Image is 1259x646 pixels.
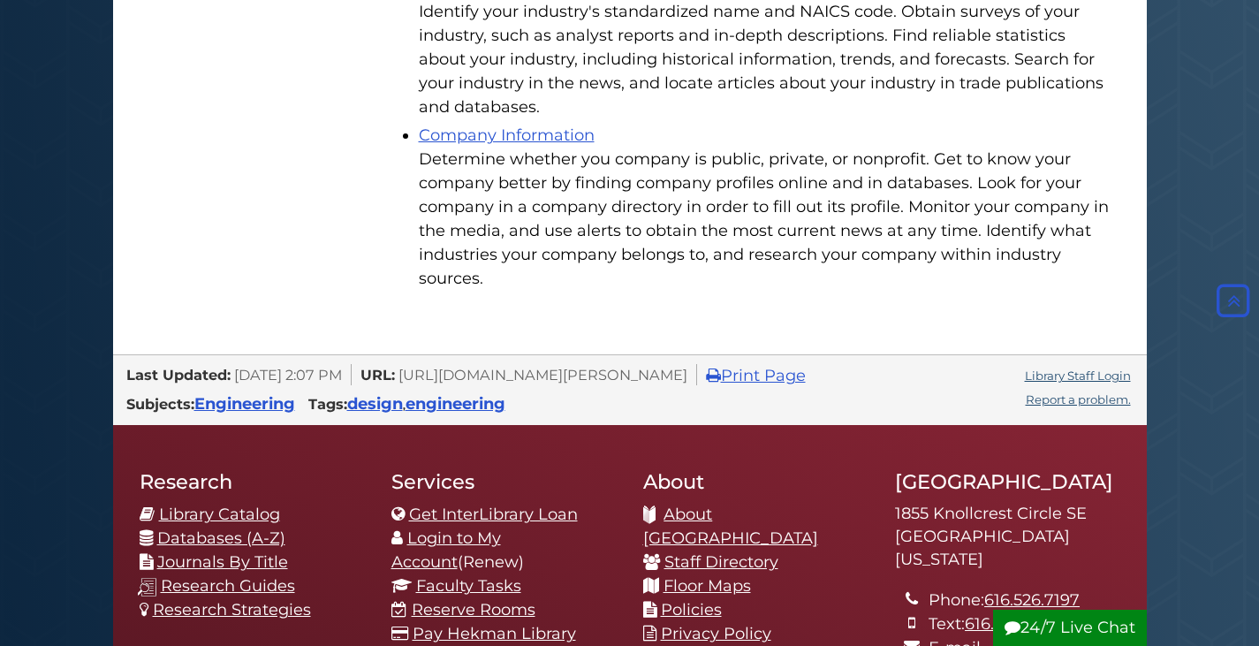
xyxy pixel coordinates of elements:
[643,469,868,494] h2: About
[984,590,1080,610] a: 616.526.7197
[138,578,156,597] img: research-guides-icon-white_37x37.png
[161,576,295,596] a: Research Guides
[1026,392,1131,407] a: Report a problem.
[929,612,1119,636] li: Text:
[157,528,285,548] a: Databases (A-Z)
[661,624,771,643] a: Privacy Policy
[157,552,288,572] a: Journals By Title
[391,527,617,574] li: (Renew)
[664,552,778,572] a: Staff Directory
[308,395,347,413] span: Tags:
[412,600,535,619] a: Reserve Rooms
[409,505,578,524] a: Get InterLibrary Loan
[140,469,365,494] h2: Research
[419,125,595,145] a: Company Information
[661,600,722,619] a: Policies
[391,528,501,572] a: Login to My Account
[706,368,721,384] i: Print Page
[965,614,1062,634] a: 616.537.2364
[406,394,505,414] a: engineering
[347,399,505,412] span: ,
[1212,291,1255,310] a: Back to Top
[706,366,806,385] a: Print Page
[416,576,521,596] a: Faculty Tasks
[929,589,1119,612] li: Phone:
[153,600,311,619] a: Research Strategies
[993,610,1147,646] button: 24/7 Live Chat
[413,624,576,643] a: Pay Hekman Library
[347,394,403,414] a: design
[126,395,194,413] span: Subjects:
[1025,369,1131,383] a: Library Staff Login
[194,394,295,414] a: Engineering
[159,505,280,524] a: Library Catalog
[419,148,1111,291] div: Determine whether you company is public, private, or nonprofit. Get to know your company better b...
[398,366,687,384] span: [URL][DOMAIN_NAME][PERSON_NAME]
[234,366,342,384] span: [DATE] 2:07 PM
[895,469,1120,494] h2: [GEOGRAPHIC_DATA]
[360,366,395,384] span: URL:
[895,503,1120,571] address: 1855 Knollcrest Circle SE [GEOGRAPHIC_DATA][US_STATE]
[126,366,231,384] span: Last Updated:
[664,576,751,596] a: Floor Maps
[391,469,617,494] h2: Services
